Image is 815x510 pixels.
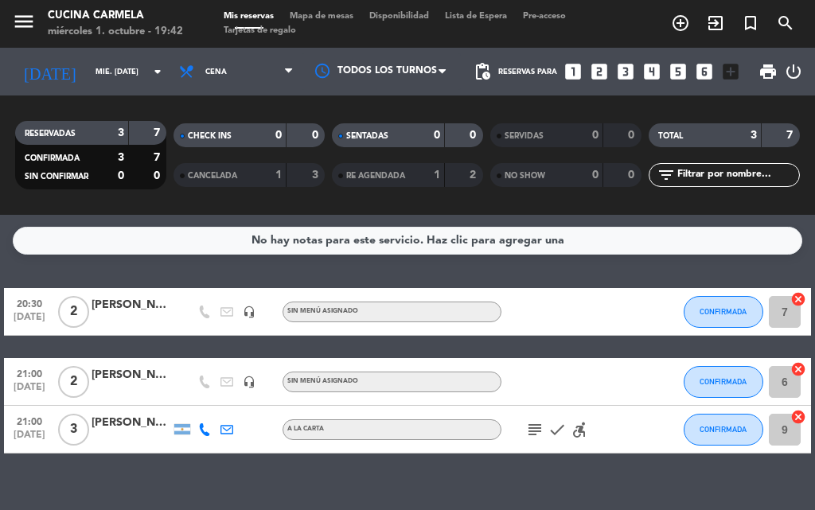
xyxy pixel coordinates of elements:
[312,169,322,181] strong: 3
[684,296,763,328] button: CONFIRMADA
[589,61,610,82] i: looks_two
[252,232,564,250] div: No hay notas para este servicio. Haz clic para agregar una
[10,364,49,382] span: 21:00
[154,152,163,163] strong: 7
[92,414,171,432] div: [PERSON_NAME]
[505,172,545,180] span: NO SHOW
[700,425,747,434] span: CONFIRMADA
[720,61,741,82] i: add_box
[570,420,589,439] i: accessible_forward
[92,296,171,314] div: [PERSON_NAME]
[700,307,747,316] span: CONFIRMADA
[776,14,795,33] i: search
[10,294,49,312] span: 20:30
[287,308,358,314] span: Sin menú asignado
[243,376,255,388] i: headset_mic
[12,56,88,88] i: [DATE]
[188,132,232,140] span: CHECK INS
[118,170,124,181] strong: 0
[628,169,638,181] strong: 0
[684,414,763,446] button: CONFIRMADA
[243,306,255,318] i: headset_mic
[563,61,583,82] i: looks_one
[668,61,688,82] i: looks_5
[118,127,124,138] strong: 3
[784,48,803,95] div: LOG OUT
[615,61,636,82] i: looks_3
[275,169,282,181] strong: 1
[700,377,747,386] span: CONFIRMADA
[592,130,599,141] strong: 0
[154,170,163,181] strong: 0
[684,366,763,398] button: CONFIRMADA
[92,366,171,384] div: [PERSON_NAME]
[505,132,544,140] span: SERVIDAS
[741,14,760,33] i: turned_in_not
[275,130,282,141] strong: 0
[12,10,36,33] i: menu
[48,24,183,40] div: miércoles 1. octubre - 19:42
[790,361,806,377] i: cancel
[784,62,803,81] i: power_settings_new
[628,130,638,141] strong: 0
[58,296,89,328] span: 2
[205,68,227,76] span: Cena
[657,165,676,185] i: filter_list
[216,26,304,35] span: Tarjetas de regalo
[154,127,163,138] strong: 7
[10,411,49,430] span: 21:00
[641,61,662,82] i: looks_4
[25,130,76,138] span: RESERVADAS
[790,291,806,307] i: cancel
[346,132,388,140] span: SENTADAS
[658,132,683,140] span: TOTAL
[58,366,89,398] span: 2
[287,426,324,432] span: A LA CARTA
[473,62,492,81] span: pending_actions
[25,154,80,162] span: CONFIRMADA
[58,414,89,446] span: 3
[148,62,167,81] i: arrow_drop_down
[676,166,799,184] input: Filtrar por nombre...
[434,169,440,181] strong: 1
[282,12,361,21] span: Mapa de mesas
[548,420,567,439] i: check
[786,130,796,141] strong: 7
[434,130,440,141] strong: 0
[694,61,715,82] i: looks_6
[790,409,806,425] i: cancel
[758,62,778,81] span: print
[216,12,282,21] span: Mis reservas
[525,420,544,439] i: subject
[751,130,757,141] strong: 3
[470,130,479,141] strong: 0
[470,169,479,181] strong: 2
[48,8,183,24] div: Cucina Carmela
[515,12,574,21] span: Pre-acceso
[287,378,358,384] span: Sin menú asignado
[10,430,49,448] span: [DATE]
[437,12,515,21] span: Lista de Espera
[10,312,49,330] span: [DATE]
[592,169,599,181] strong: 0
[118,152,124,163] strong: 3
[10,382,49,400] span: [DATE]
[188,172,237,180] span: CANCELADA
[706,14,725,33] i: exit_to_app
[671,14,690,33] i: add_circle_outline
[12,10,36,39] button: menu
[312,130,322,141] strong: 0
[361,12,437,21] span: Disponibilidad
[498,68,557,76] span: Reservas para
[346,172,405,180] span: RE AGENDADA
[25,173,88,181] span: SIN CONFIRMAR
